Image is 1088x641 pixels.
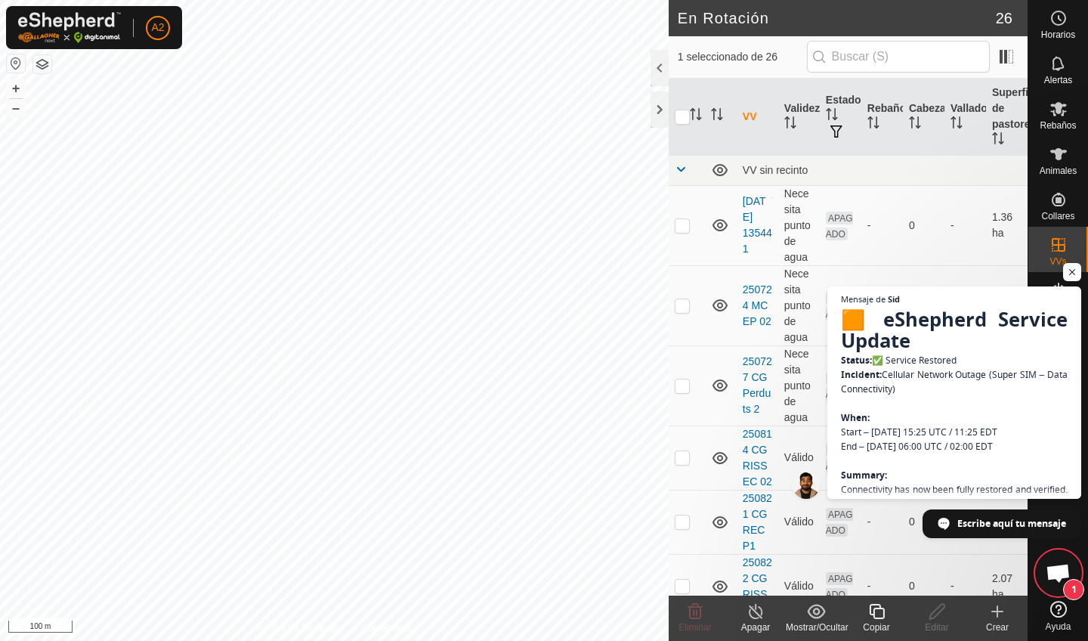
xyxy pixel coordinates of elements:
[826,572,853,601] span: APAGADO
[151,20,164,36] span: A2
[950,119,963,131] p-sorticon: Activar para ordenar
[737,79,778,156] th: VV
[778,79,820,156] th: Validez
[826,212,853,240] span: APAGADO
[361,621,412,635] a: Contáctenos
[743,164,1022,176] div: VV sin recinto
[33,55,51,73] button: Capas del Mapa
[7,99,25,117] button: –
[7,79,25,98] button: +
[786,621,846,634] div: Mostrar/Ocultar
[1063,579,1084,600] span: 1
[1040,166,1077,175] span: Animales
[841,307,1068,640] span: ✅ Service Restored Cellular Network Outage (Super SIM – Data Connectivity) Start – [DATE] 15:25 U...
[841,295,886,303] span: Mensaje de
[907,621,967,634] div: Editar
[7,54,25,73] button: Restablecer Mapa
[1040,121,1076,130] span: Rebaños
[903,185,944,265] td: 0
[256,621,343,635] a: Política de Privacidad
[992,135,1004,147] p-sorticon: Activar para ordenar
[986,185,1028,265] td: 1.36 ha
[1036,550,1081,596] div: Chat abierto
[743,195,772,255] a: [DATE] 135441
[944,554,986,618] td: -
[957,510,1066,537] span: Escribe aquí tu mensaje
[743,283,772,327] a: 250724 MC EP 02
[18,12,121,43] img: Logo Gallagher
[861,79,903,156] th: Rebaño
[903,554,944,618] td: 0
[888,295,900,303] span: Sid
[903,79,944,156] th: Cabezas
[778,345,820,426] td: Necesita punto de agua
[678,49,807,65] span: 1 seleccionado de 26
[826,110,838,122] p-sorticon: Activar para ordenar
[778,265,820,345] td: Necesita punto de agua
[944,185,986,265] td: -
[867,218,897,234] div: -
[826,292,853,320] span: APAGADO
[778,426,820,490] td: Válido
[944,79,986,156] th: Vallado
[778,490,820,554] td: Válido
[743,428,772,488] a: 250814 CG RISSEC 02
[986,79,1028,156] th: Superficie de pastoreo
[867,119,879,131] p-sorticon: Activar para ordenar
[944,265,986,345] td: -
[1041,30,1075,39] span: Horarios
[867,578,897,594] div: -
[820,79,861,156] th: Estado
[778,554,820,618] td: Válido
[996,7,1012,29] span: 26
[967,621,1028,634] div: Crear
[1049,257,1066,266] span: VVs
[678,9,996,27] h2: En Rotación
[1044,76,1072,85] span: Alertas
[986,265,1028,345] td: 1.35 ha
[711,110,723,122] p-sorticon: Activar para ordenar
[743,492,772,552] a: 250821 CG REC P1
[743,556,772,616] a: 250822 CG RISSEC 03
[986,554,1028,618] td: 2.07 ha
[743,355,772,415] a: 250727 CG Perduts 2
[784,119,796,131] p-sorticon: Activar para ordenar
[1028,595,1088,637] a: Ayuda
[1046,622,1071,631] span: Ayuda
[903,265,944,345] td: 0
[690,110,702,122] p-sorticon: Activar para ordenar
[807,41,990,73] input: Buscar (S)
[725,621,786,634] div: Apagar
[826,372,853,401] span: APAGADO
[1041,212,1074,221] span: Collares
[846,621,907,634] div: Copiar
[778,185,820,265] td: Necesita punto de agua
[909,119,921,131] p-sorticon: Activar para ordenar
[678,622,711,633] span: Eliminar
